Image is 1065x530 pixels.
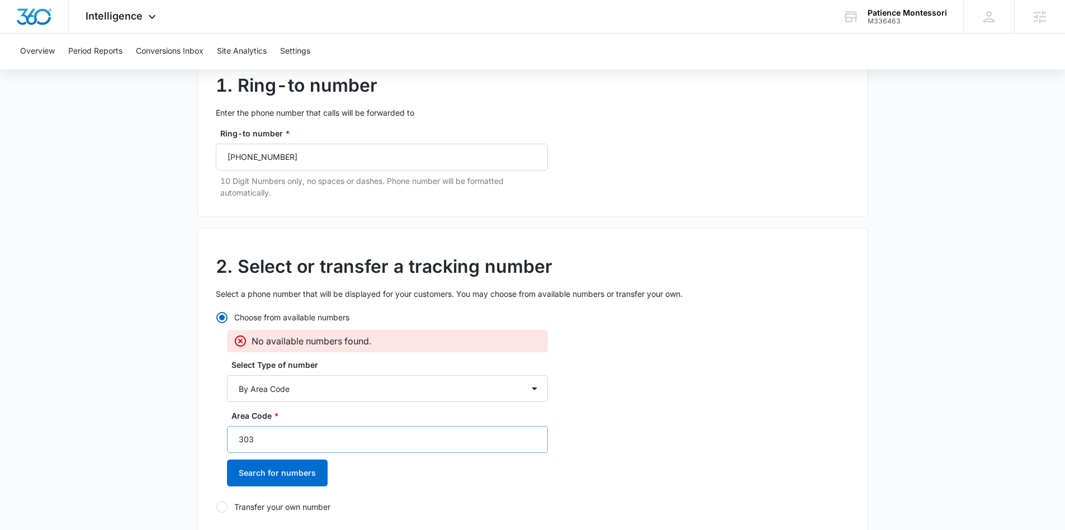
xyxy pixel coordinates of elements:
h2: 1. Ring-to number [216,72,850,99]
label: Area Code [231,410,552,422]
button: Search for numbers [227,460,328,486]
button: Period Reports [68,34,122,69]
button: Overview [20,34,55,69]
p: Enter the phone number that calls will be forwarded to [216,107,850,119]
p: Select a phone number that will be displayed for your customers. You may choose from available nu... [216,288,850,300]
p: No available numbers found. [252,334,371,348]
p: 10 Digit Numbers only, no spaces or dashes. Phone number will be formatted automatically. [220,175,548,198]
div: account id [868,17,947,25]
input: (123) 456-7890 [216,144,548,171]
button: Settings [280,34,310,69]
button: Site Analytics [217,34,267,69]
button: Conversions Inbox [136,34,203,69]
span: Intelligence [86,10,143,22]
label: Ring-to number [220,127,552,139]
label: Choose from available numbers [216,311,548,323]
label: Transfer your own number [216,501,548,513]
h2: 2. Select or transfer a tracking number [216,253,850,280]
label: Select Type of number [231,359,552,371]
div: account name [868,8,947,17]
